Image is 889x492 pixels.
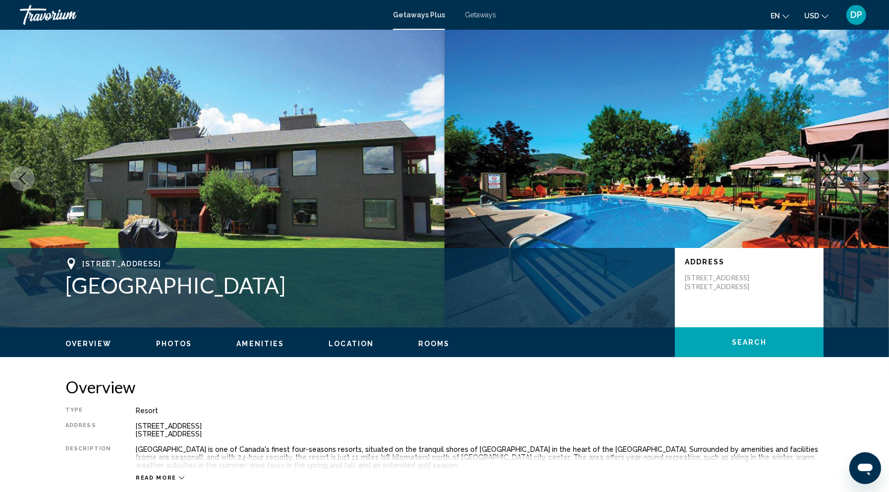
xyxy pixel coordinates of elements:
p: Address [685,258,814,266]
span: USD [804,12,819,20]
button: Rooms [418,339,450,348]
h2: Overview [65,377,824,397]
div: [STREET_ADDRESS] [STREET_ADDRESS] [136,422,824,438]
button: Change currency [804,8,829,23]
a: Travorium [20,5,383,25]
a: Getaways Plus [393,11,445,19]
button: User Menu [843,4,869,25]
div: Type [65,407,111,415]
button: Previous image [10,166,35,191]
div: Resort [136,407,824,415]
span: Photos [156,340,192,348]
button: Search [675,327,824,357]
button: Location [329,339,374,348]
p: [STREET_ADDRESS] [STREET_ADDRESS] [685,273,764,291]
div: Address [65,422,111,438]
button: Next image [854,166,879,191]
span: Rooms [418,340,450,348]
div: Description [65,445,111,469]
span: DP [850,10,862,20]
iframe: Кнопка запуска окна обмена сообщениями [849,452,881,484]
h1: [GEOGRAPHIC_DATA] [65,272,665,298]
span: [STREET_ADDRESS] [82,260,162,268]
button: Amenities [236,339,284,348]
button: Change language [771,8,789,23]
div: [GEOGRAPHIC_DATA] is one of Canada's finest four-seasons resorts, situated on the tranquil shores... [136,445,824,469]
span: Amenities [236,340,284,348]
span: Overview [65,340,111,348]
a: Getaways [465,11,496,19]
span: Search [732,339,767,347]
button: Photos [156,339,192,348]
button: Read more [136,474,184,482]
span: Location [329,340,374,348]
span: en [771,12,780,20]
button: Overview [65,339,111,348]
span: Read more [136,475,176,481]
